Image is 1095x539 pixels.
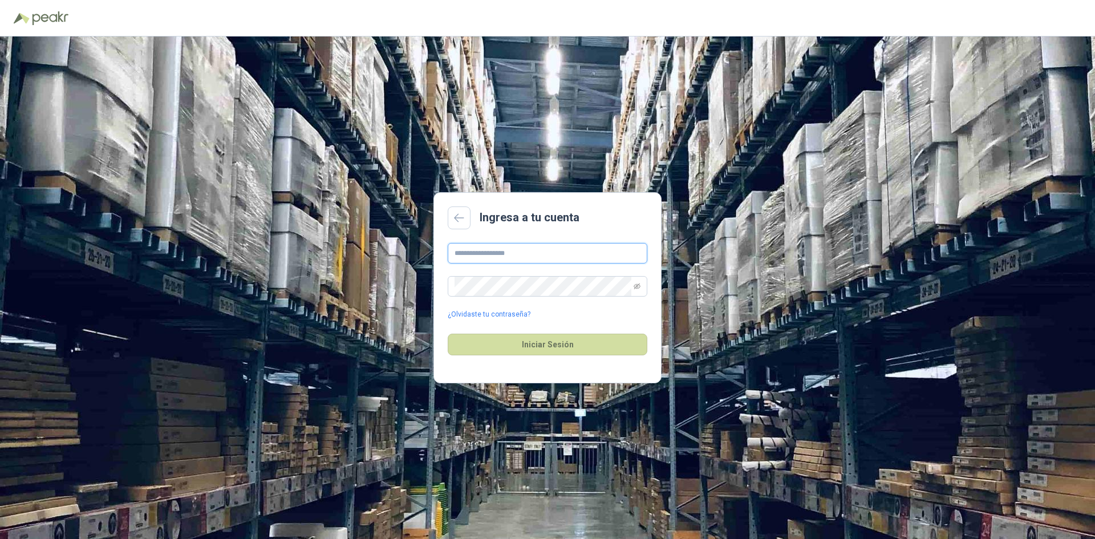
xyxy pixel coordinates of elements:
span: eye-invisible [634,283,640,290]
h2: Ingresa a tu cuenta [480,209,579,226]
button: Iniciar Sesión [448,334,647,355]
img: Logo [14,13,30,24]
img: Peakr [32,11,68,25]
a: ¿Olvidaste tu contraseña? [448,309,530,320]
